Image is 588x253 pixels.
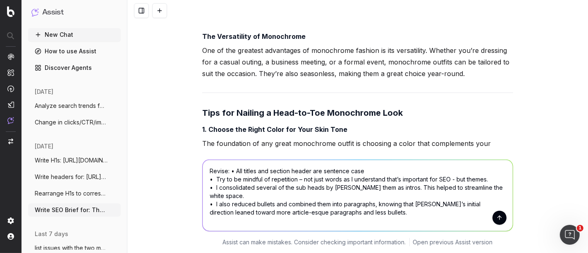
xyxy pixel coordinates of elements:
p: The foundation of any great monochrome outfit is choosing a color that complements your complexio... [202,138,513,161]
span: Write headers for: [URL][DOMAIN_NAME] [35,173,108,181]
img: Intelligence [7,69,14,76]
img: Assist [31,8,39,16]
img: My account [7,233,14,240]
p: One of the greatest advantages of monochrome fashion is its versatility. Whether you’re dressing ... [202,45,513,79]
span: [DATE] [35,142,53,150]
span: last 7 days [35,230,68,238]
span: Rearrange H1s to correspond with URLs & [35,189,108,198]
button: Analyze search trends for: [URL] [28,99,121,112]
strong: The Versatility of Monochrome [202,32,306,41]
span: Write SEO Brief for: The Power of Monoch [35,206,108,214]
span: Analyze search trends for: [URL] [35,102,108,110]
textarea: Revise: • All titles and section header are sentence case • Try to be mindful of repetition – not... [203,160,513,231]
a: Open previous Assist version [413,238,493,246]
button: New Chat [28,28,121,41]
a: How to use Assist [28,45,121,58]
img: Switch project [8,138,13,144]
img: Studio [7,101,14,108]
strong: Tips for Nailing a Head-to-Toe Monochrome Look [202,108,403,118]
button: Change in clicks/CTR/impressions over la [28,116,121,129]
button: Assist [31,7,117,18]
h1: Assist [42,7,64,18]
button: Rearrange H1s to correspond with URLs & [28,187,121,200]
button: Write headers for: [URL][DOMAIN_NAME] [28,170,121,184]
span: [DATE] [35,88,53,96]
img: Analytics [7,53,14,60]
img: Activation [7,85,14,92]
a: Discover Agents [28,61,121,74]
p: Assist can make mistakes. Consider checking important information. [223,238,406,246]
button: Write H1s: [URL][DOMAIN_NAME] [28,154,121,167]
span: Write H1s: [URL][DOMAIN_NAME] [35,156,108,165]
iframe: Intercom live chat [560,225,580,245]
img: Botify logo [7,6,14,17]
span: list issues with the two meta titles: A [35,244,108,252]
strong: 1. Choose the Right Color for Your Skin Tone [202,125,347,134]
button: Write SEO Brief for: The Power of Monoch [28,203,121,217]
img: Setting [7,217,14,224]
img: Assist [7,117,14,124]
span: Change in clicks/CTR/impressions over la [35,118,108,126]
span: 1 [577,225,583,232]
